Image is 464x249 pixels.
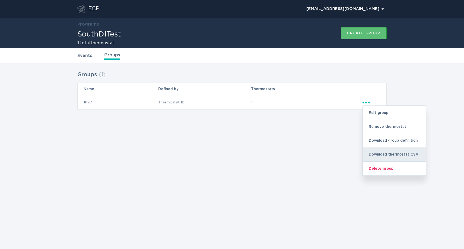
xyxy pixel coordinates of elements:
button: Create group [341,27,387,39]
th: Name [78,83,158,95]
h2: Groups [77,69,97,80]
div: Popover menu [304,5,387,14]
span: ( 1 ) [99,72,105,77]
tr: bd5d1d7641ec41f198f65f95082002c5 [78,95,386,109]
div: Delete group [363,161,426,175]
a: Groups [104,52,120,60]
tr: Table Headers [78,83,386,95]
a: Events [77,52,92,59]
th: Thermostats [251,83,362,95]
a: Programs [77,22,99,27]
div: Download thermostat CSV [363,147,426,161]
h1: SouthDITest [77,31,121,38]
button: Open user account details [304,5,387,14]
div: [EMAIL_ADDRESS][DOMAIN_NAME] [306,7,384,11]
th: Defined by [158,83,251,95]
td: 1697 [78,95,158,109]
div: ECP [88,5,99,13]
div: Create group [347,31,380,35]
div: Remove thermostat [363,120,426,134]
td: 1 [251,95,362,109]
h2: 1 total thermostat [77,41,121,45]
button: Go to dashboard [77,5,85,13]
div: Download group definition [363,134,426,147]
td: Thermostat ID [158,95,251,109]
div: Edit group [363,106,426,120]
